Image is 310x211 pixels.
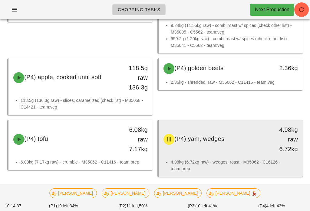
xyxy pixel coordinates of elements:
li: 959.2g (1.20kg raw) - combi roast w/ spices (check other list) - M35041 - C5562 - team:veg [171,35,298,49]
span: 11 left, [126,203,139,208]
div: (P1) 34% [29,202,98,210]
div: 6.08kg raw 7.17kg [120,125,148,154]
span: (P4) golden beets [174,65,223,71]
span: 4 left, [266,203,277,208]
a: Chopping Tasks [112,4,166,15]
li: 9.24kg (11.55kg raw) - combi roast w/ spices (check other list) - M35005 - C5562 - team:veg [171,22,298,35]
li: 2.36kg - shredded, raw - M35062 - C11415 - team:veg [171,79,298,86]
li: 4.98kg (6.72kg raw) - wedges, roast - M35062 - C16126 - team:prep [171,159,298,172]
span: (P4) apple, cooked until soft [24,74,101,80]
div: (P4) 43% [237,202,306,210]
div: Next Production [255,6,289,13]
span: 10 left, [196,203,209,208]
li: 118.5g (136.3g raw) - slices, caramelized (check list) - M35058 - C14421 - team:veg [21,97,148,110]
span: [PERSON_NAME] [53,189,93,198]
span: Chopping Tasks [117,7,160,12]
span: (P4) yam, wedges [174,135,224,142]
div: (P2) 50% [98,202,168,210]
span: (P4) tofu [24,135,48,142]
span: 19 left, [57,203,70,208]
div: 118.5g raw 136.3g [120,63,148,92]
div: 10:14:37 [4,202,29,210]
span: [PERSON_NAME] [158,189,198,198]
span: [PERSON_NAME] [106,189,145,198]
div: 2.36kg [270,63,298,73]
div: 4.98kg raw 6.72kg [270,125,298,154]
div: (P3) 41% [168,202,237,210]
span: [PERSON_NAME] 💃 [211,189,257,198]
li: 6.08kg (7.17kg raw) - crumble - M35062 - C11416 - team:prep [21,159,148,165]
